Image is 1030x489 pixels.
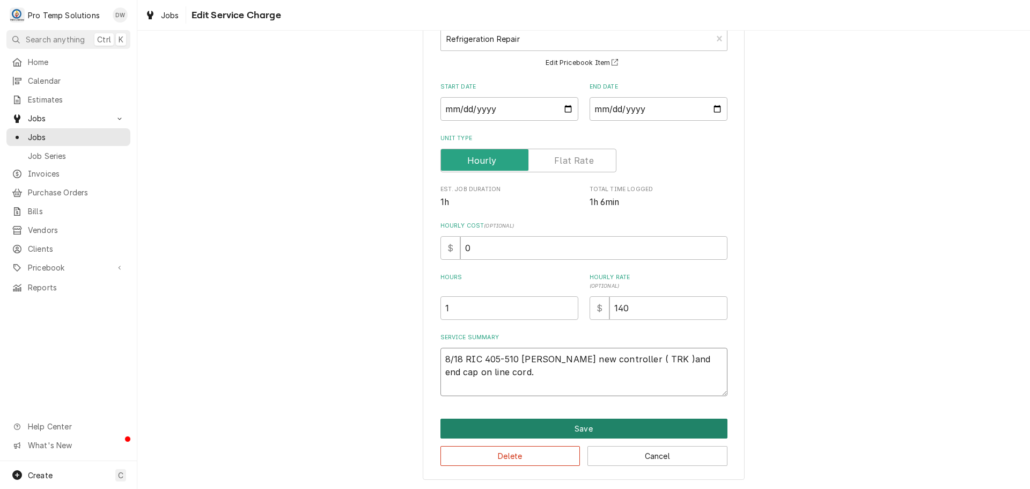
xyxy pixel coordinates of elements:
[440,236,460,260] div: $
[6,202,130,220] a: Bills
[440,419,727,439] button: Save
[590,83,727,91] label: End Date
[26,34,85,45] span: Search anything
[28,243,125,254] span: Clients
[590,273,727,320] div: [object Object]
[440,273,578,320] div: [object Object]
[113,8,128,23] div: Dana Williams's Avatar
[28,75,125,86] span: Calendar
[440,446,580,466] button: Delete
[440,134,727,172] div: Unit Type
[6,259,130,276] a: Go to Pricebook
[590,197,620,207] span: 1h 6min
[28,282,125,293] span: Reports
[590,296,609,320] div: $
[590,283,620,289] span: ( optional )
[6,72,130,90] a: Calendar
[484,223,514,229] span: ( optional )
[440,185,578,208] div: Est. Job Duration
[440,222,727,260] div: Hourly Cost
[141,6,183,24] a: Jobs
[6,128,130,146] a: Jobs
[590,196,727,209] span: Total Time Logged
[6,91,130,108] a: Estimates
[440,196,578,209] span: Est. Job Duration
[28,421,124,432] span: Help Center
[28,206,125,217] span: Bills
[440,419,727,439] div: Button Group Row
[590,97,727,121] input: yyyy-mm-dd
[6,418,130,435] a: Go to Help Center
[28,10,100,21] div: Pro Temp Solutions
[28,94,125,105] span: Estimates
[28,224,125,236] span: Vendors
[440,333,727,342] label: Service Summary
[119,34,123,45] span: K
[440,348,727,396] textarea: 8/18 RIC 405-510 [PERSON_NAME] new controller ( TRK )and end cap on line cord.
[28,150,125,162] span: Job Series
[28,187,125,198] span: Purchase Orders
[6,279,130,296] a: Reports
[440,185,578,194] span: Est. Job Duration
[590,185,727,194] span: Total Time Logged
[440,197,449,207] span: 1h
[440,333,727,396] div: Service Summary
[28,262,109,273] span: Pricebook
[440,97,578,121] input: yyyy-mm-dd
[10,8,25,23] div: Pro Temp Solutions's Avatar
[28,113,109,124] span: Jobs
[590,273,727,290] label: Hourly Rate
[440,83,578,91] label: Start Date
[28,440,124,451] span: What's New
[6,30,130,49] button: Search anythingCtrlK
[440,273,578,290] label: Hours
[440,83,578,121] div: Start Date
[6,53,130,71] a: Home
[6,240,130,258] a: Clients
[10,8,25,23] div: P
[544,56,623,70] button: Edit Pricebook Item
[188,8,281,23] span: Edit Service Charge
[587,446,727,466] button: Cancel
[118,470,123,481] span: C
[440,222,727,230] label: Hourly Cost
[590,185,727,208] div: Total Time Logged
[6,110,130,127] a: Go to Jobs
[6,221,130,239] a: Vendors
[28,132,125,143] span: Jobs
[113,8,128,23] div: DW
[440,134,727,143] label: Unit Type
[440,439,727,466] div: Button Group Row
[6,165,130,183] a: Invoices
[28,168,125,179] span: Invoices
[161,10,179,21] span: Jobs
[28,56,125,68] span: Home
[590,83,727,121] div: End Date
[6,436,130,454] a: Go to What's New
[6,184,130,201] a: Purchase Orders
[440,16,727,69] div: Short Description
[440,419,727,466] div: Button Group
[6,147,130,165] a: Job Series
[28,471,53,480] span: Create
[97,34,111,45] span: Ctrl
